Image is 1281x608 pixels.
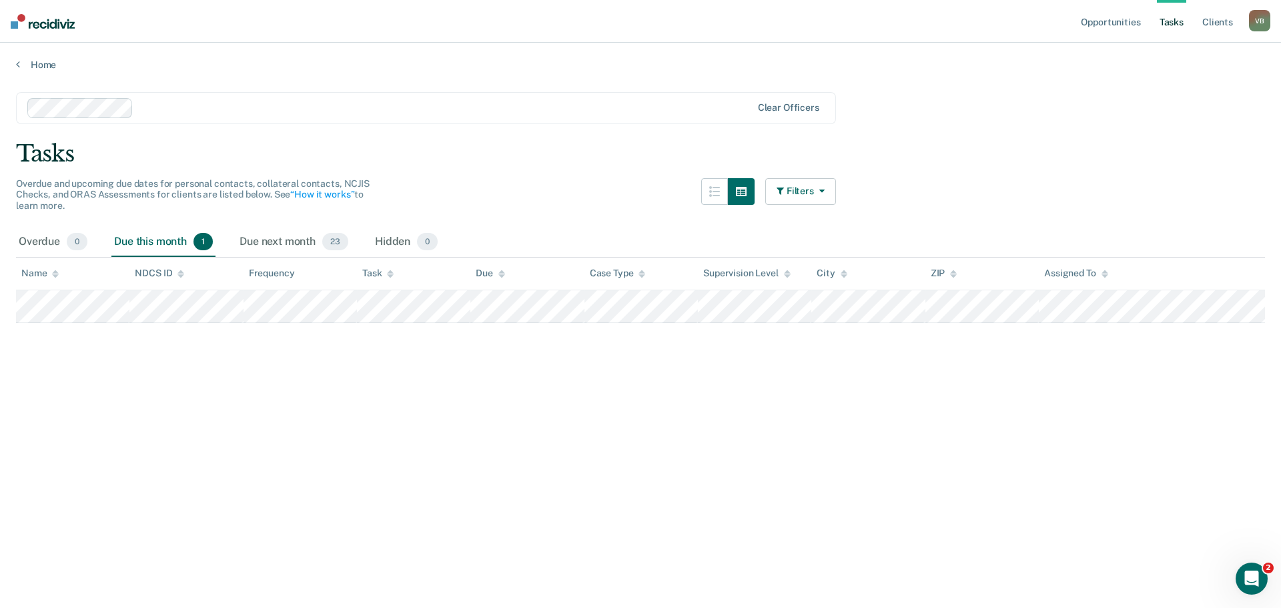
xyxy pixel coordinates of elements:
span: 2 [1263,563,1274,573]
div: Case Type [590,268,646,279]
img: Recidiviz [11,14,75,29]
span: 0 [67,233,87,250]
div: Overdue0 [16,228,90,257]
div: ZIP [931,268,957,279]
span: Overdue and upcoming due dates for personal contacts, collateral contacts, NCJIS Checks, and ORAS... [16,178,370,212]
div: Supervision Level [703,268,791,279]
iframe: Intercom live chat [1236,563,1268,595]
button: VB [1249,10,1270,31]
span: 23 [322,233,348,250]
div: Frequency [249,268,295,279]
div: Clear officers [758,102,819,113]
div: Task [362,268,394,279]
div: City [817,268,847,279]
a: “How it works” [290,189,354,200]
div: Assigned To [1044,268,1108,279]
div: NDCS ID [135,268,184,279]
div: Due this month1 [111,228,216,257]
a: Home [16,59,1265,71]
span: 1 [193,233,213,250]
div: Tasks [16,140,1265,168]
div: V B [1249,10,1270,31]
div: Due [476,268,505,279]
span: 0 [417,233,438,250]
div: Hidden0 [372,228,440,257]
button: Filters [765,178,836,205]
div: Due next month23 [237,228,351,257]
div: Name [21,268,59,279]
